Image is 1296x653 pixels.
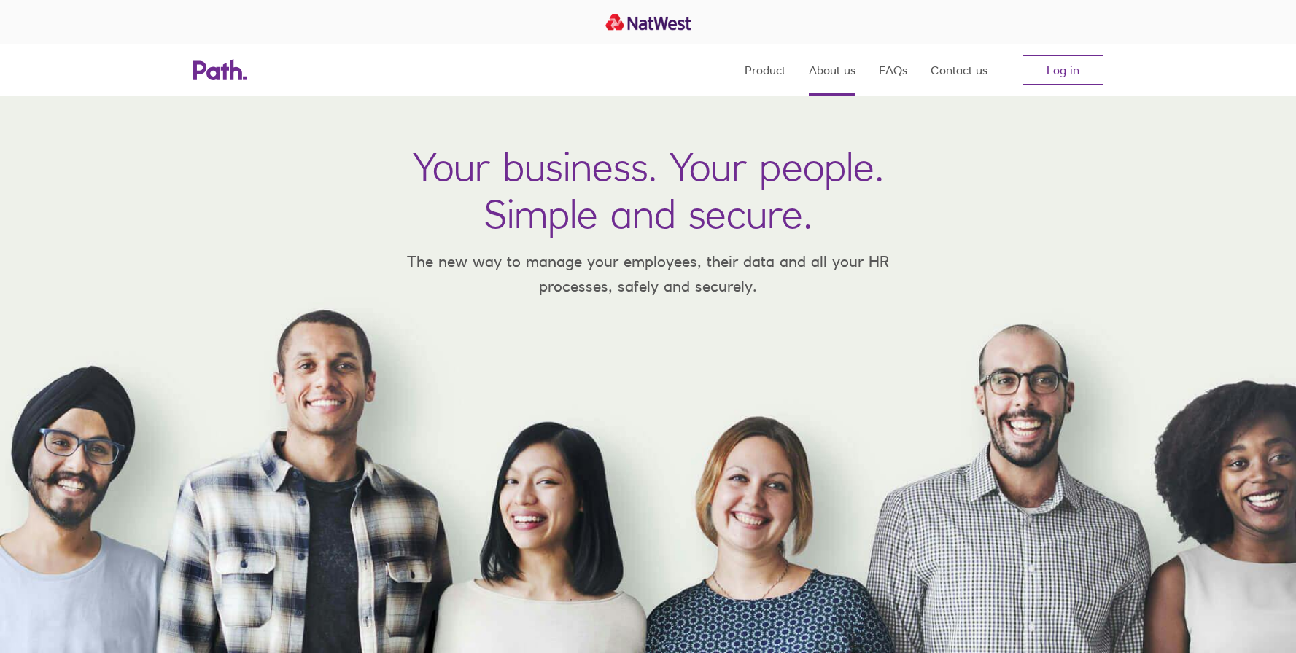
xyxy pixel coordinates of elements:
a: About us [809,44,855,96]
a: Log in [1023,55,1103,85]
a: FAQs [879,44,907,96]
a: Product [745,44,785,96]
a: Contact us [931,44,987,96]
p: The new way to manage your employees, their data and all your HR processes, safely and securely. [386,249,911,298]
h1: Your business. Your people. Simple and secure. [413,143,884,238]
